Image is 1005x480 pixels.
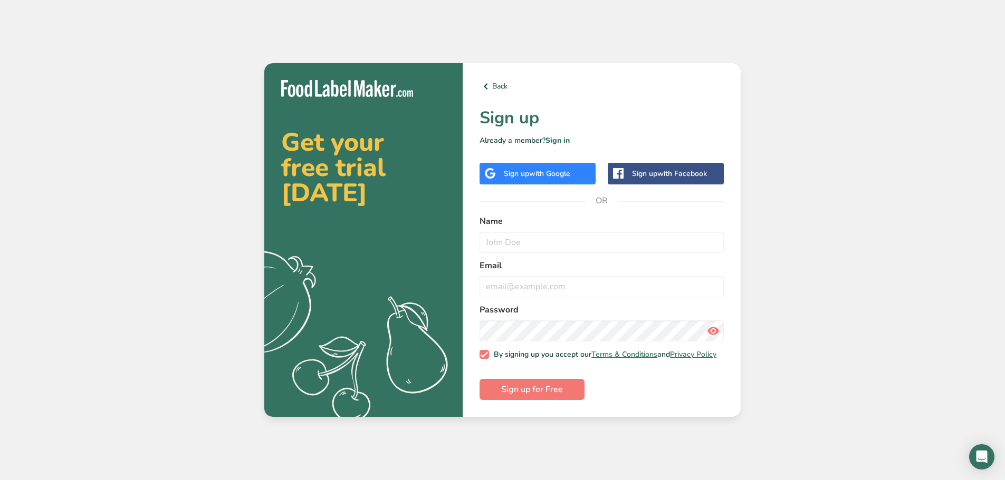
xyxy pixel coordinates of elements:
a: Back [480,80,724,93]
h1: Sign up [480,105,724,131]
img: Food Label Maker [281,80,413,97]
span: with Facebook [657,169,707,179]
label: Password [480,303,724,316]
a: Sign in [545,135,570,145]
label: Name [480,215,724,228]
span: with Google [529,169,570,179]
p: Already a member? [480,135,724,146]
div: Open Intercom Messenger [969,444,994,469]
a: Terms & Conditions [591,349,657,359]
input: John Doe [480,232,724,253]
span: Sign up for Free [501,383,563,396]
div: Sign up [632,168,707,179]
span: By signing up you accept our and [489,350,717,359]
h2: Get your free trial [DATE] [281,130,446,205]
a: Privacy Policy [670,349,716,359]
button: Sign up for Free [480,379,585,400]
input: email@example.com [480,276,724,297]
span: OR [586,185,618,217]
label: Email [480,259,724,272]
div: Sign up [504,168,570,179]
